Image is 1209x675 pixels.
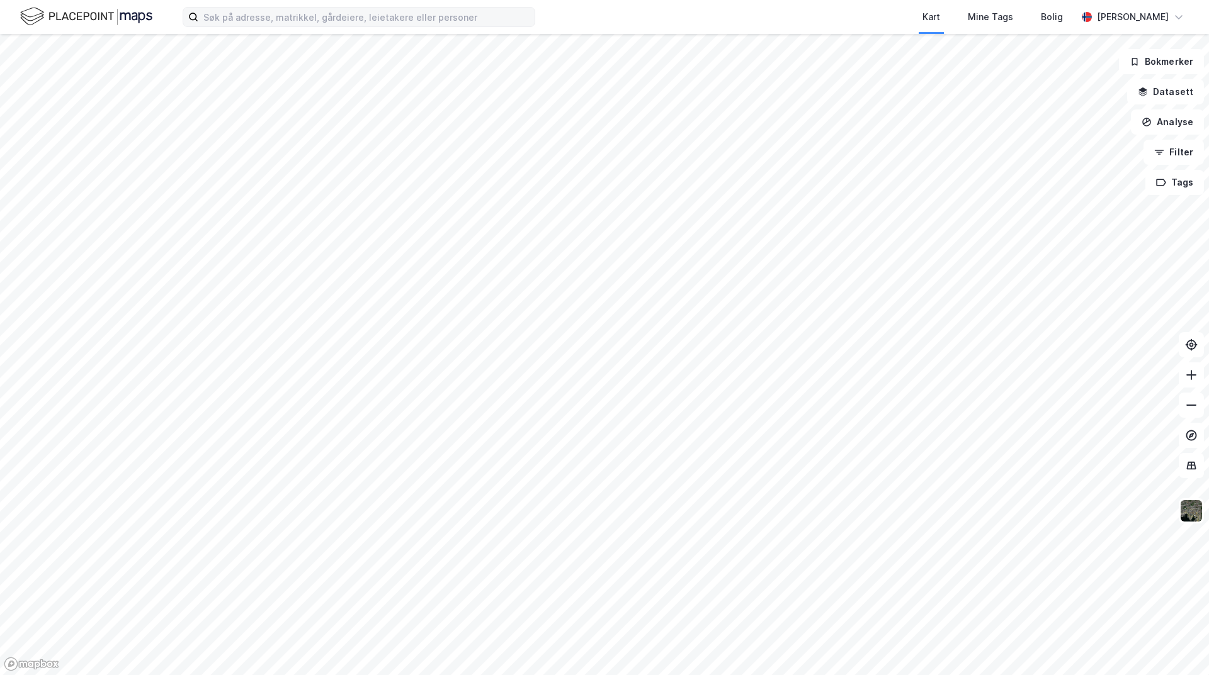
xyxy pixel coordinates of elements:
button: Tags [1145,170,1204,195]
button: Datasett [1127,79,1204,104]
img: logo.f888ab2527a4732fd821a326f86c7f29.svg [20,6,152,28]
input: Søk på adresse, matrikkel, gårdeiere, leietakere eller personer [198,8,535,26]
img: 9k= [1179,499,1203,523]
div: [PERSON_NAME] [1097,9,1169,25]
div: Mine Tags [968,9,1013,25]
div: Bolig [1041,9,1063,25]
div: Kontrollprogram for chat [1146,615,1209,675]
a: Mapbox homepage [4,657,59,671]
button: Filter [1144,140,1204,165]
div: Kart [922,9,940,25]
iframe: Chat Widget [1146,615,1209,675]
button: Bokmerker [1119,49,1204,74]
button: Analyse [1131,109,1204,135]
